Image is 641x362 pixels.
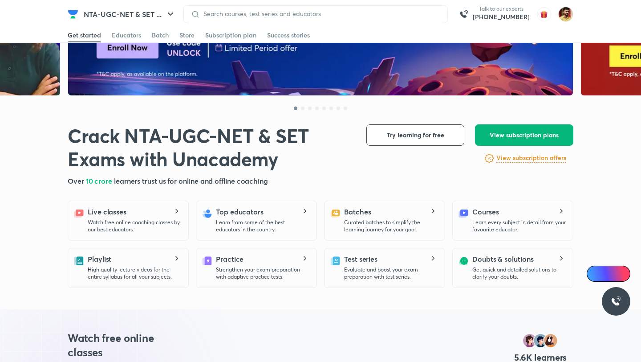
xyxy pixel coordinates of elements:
[344,266,438,280] p: Evaluate and boost your exam preparation with test series.
[179,28,195,42] a: Store
[473,12,530,21] a: [PHONE_NUMBER]
[78,5,181,23] button: NTA-UGC-NET & SET ...
[490,131,559,140] span: View subscription plans
[475,124,573,146] button: View subscription plans
[611,296,621,307] img: ttu
[68,28,101,42] a: Get started
[587,266,630,282] a: Ai Doubts
[68,9,78,20] img: Company Logo
[112,31,141,40] div: Educators
[88,206,126,217] h5: Live classes
[366,124,464,146] button: Try learning for free
[216,254,243,264] h5: Practice
[86,176,114,185] span: 10 crore
[472,254,534,264] h5: Doubts & solutions
[344,219,438,233] p: Curated batches to simplify the learning journey for your goal.
[473,5,530,12] p: Talk to our experts
[344,254,377,264] h5: Test series
[112,28,141,42] a: Educators
[601,270,625,277] span: Ai Doubts
[537,7,551,21] img: avatar
[216,266,309,280] p: Strengthen your exam preparation with adaptive practice tests.
[558,7,573,22] img: Abdul Razik
[88,266,181,280] p: High quality lecture videos for the entire syllabus for all your subjects.
[496,153,566,164] a: View subscription offers
[152,31,169,40] div: Batch
[68,31,101,40] div: Get started
[472,206,499,217] h5: Courses
[205,28,256,42] a: Subscription plan
[88,254,111,264] h5: Playlist
[472,219,566,233] p: Learn every subject in detail from your favourite educator.
[344,206,371,217] h5: Batches
[200,10,440,17] input: Search courses, test series and educators
[179,31,195,40] div: Store
[152,28,169,42] a: Batch
[267,31,310,40] div: Success stories
[205,31,256,40] div: Subscription plan
[592,270,599,277] img: Icon
[68,124,352,171] h1: Crack NTA-UGC-NET & SET Exams with Unacademy
[387,131,444,140] span: Try learning for free
[267,28,310,42] a: Success stories
[216,206,264,217] h5: Top educators
[472,266,566,280] p: Get quick and detailed solutions to clarify your doubts.
[216,219,309,233] p: Learn from some of the best educators in the country.
[88,219,181,233] p: Watch free online coaching classes by our best educators.
[68,176,86,185] span: Over
[68,331,171,359] h3: Watch free online classes
[455,5,473,23] img: call-us
[114,176,268,185] span: learners trust us for online and offline coaching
